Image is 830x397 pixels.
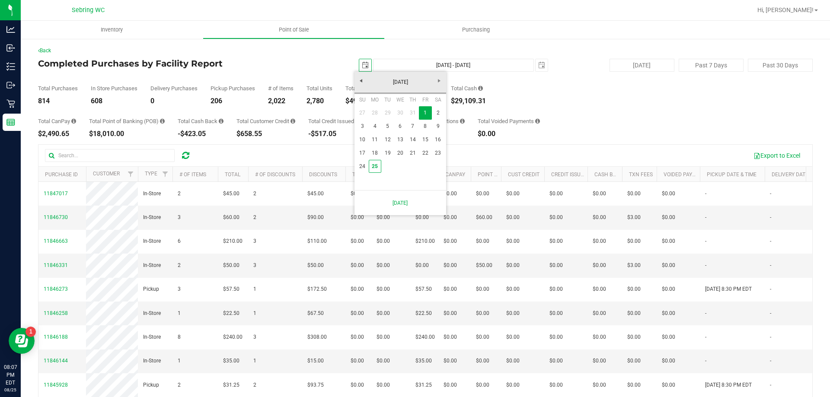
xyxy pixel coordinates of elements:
button: Past 30 Days [748,59,813,72]
span: Pickup [143,381,159,389]
span: $0.00 [593,357,606,365]
a: 9 [432,120,444,133]
a: 10 [356,133,369,146]
span: $0.00 [506,357,520,365]
span: 11846188 [44,334,68,340]
span: $31.25 [415,381,432,389]
span: $0.00 [662,213,675,222]
div: 814 [38,98,78,105]
a: 12 [381,133,394,146]
inline-svg: Inbound [6,44,15,52]
div: Total Cash Back [178,118,223,124]
span: In-Store [143,237,161,245]
i: Sum of all voided payment transaction amounts, excluding tips and transaction fees, for all purch... [535,118,540,124]
span: [DATE] 8:30 PM EDT [705,381,752,389]
a: 2 [432,106,444,120]
a: Pickup Date & Time [707,172,757,178]
span: - [705,237,706,245]
a: # of Items [179,172,206,178]
span: $0.00 [627,381,641,389]
span: $0.00 [476,381,489,389]
span: $0.00 [377,285,390,293]
span: - [770,190,771,198]
span: $0.00 [506,381,520,389]
span: $0.00 [351,213,364,222]
div: Total Voided Payments [478,118,540,124]
span: $0.00 [377,261,390,270]
div: $29,109.31 [451,98,486,105]
span: - [770,357,771,365]
a: Filter [158,167,172,181]
a: Type [145,171,157,177]
span: - [770,213,771,222]
a: 21 [406,146,419,160]
iframe: Resource center unread badge [26,327,36,337]
div: -$517.05 [308,130,360,137]
span: - [770,333,771,341]
span: $0.00 [627,237,641,245]
span: $0.00 [593,261,606,270]
a: Credit Issued [551,172,587,178]
a: Delivery Date [772,172,808,178]
span: $0.00 [476,190,489,198]
span: - [705,190,706,198]
a: 13 [394,133,406,146]
span: In-Store [143,309,161,318]
th: Saturday [432,93,444,106]
span: $0.00 [549,261,563,270]
div: Total Point of Banking (POB) [89,118,165,124]
span: $0.00 [549,190,563,198]
div: $18,010.00 [89,130,165,137]
span: $35.00 [223,357,239,365]
th: Monday [369,93,381,106]
span: $0.00 [549,237,563,245]
span: Purchasing [450,26,501,34]
h4: Completed Purchases by Facility Report [38,59,296,68]
span: $0.00 [627,285,641,293]
div: Total CanPay [38,118,76,124]
span: 8 [178,333,181,341]
span: $0.00 [662,357,675,365]
span: $0.00 [593,237,606,245]
a: Voided Payment [664,172,706,178]
span: $57.50 [415,285,432,293]
span: $0.00 [351,237,364,245]
a: Inventory [21,21,203,39]
a: 28 [369,106,381,120]
span: $0.00 [549,333,563,341]
span: $0.00 [377,213,390,222]
span: 1 [253,285,256,293]
a: 15 [419,133,431,146]
span: $0.00 [444,190,457,198]
span: $0.00 [476,237,489,245]
inline-svg: Analytics [6,25,15,34]
span: $45.00 [223,190,239,198]
span: $45.00 [307,190,324,198]
span: $0.00 [627,309,641,318]
button: Export to Excel [748,148,806,163]
span: $0.00 [415,261,429,270]
span: $0.00 [627,333,641,341]
a: [DATE] [359,194,441,212]
a: Back [38,48,51,54]
span: Inventory [89,26,134,34]
a: Customer [93,171,120,177]
div: Total Units [306,86,332,91]
span: $31.25 [223,381,239,389]
span: $0.00 [377,357,390,365]
span: $0.00 [506,309,520,318]
span: 2 [253,213,256,222]
i: Sum of all round-up-to-next-dollar total price adjustments for all purchases in the date range. [460,118,465,124]
span: $0.00 [351,381,364,389]
span: $0.00 [662,261,675,270]
a: 19 [381,146,394,160]
span: $22.50 [415,309,432,318]
span: In-Store [143,333,161,341]
div: 2,022 [268,98,294,105]
span: $0.00 [593,213,606,222]
span: $0.00 [662,237,675,245]
a: 29 [381,106,394,120]
a: Point of Banking (POB) [478,172,539,178]
a: Point of Sale [203,21,385,39]
div: In Store Purchases [91,86,137,91]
